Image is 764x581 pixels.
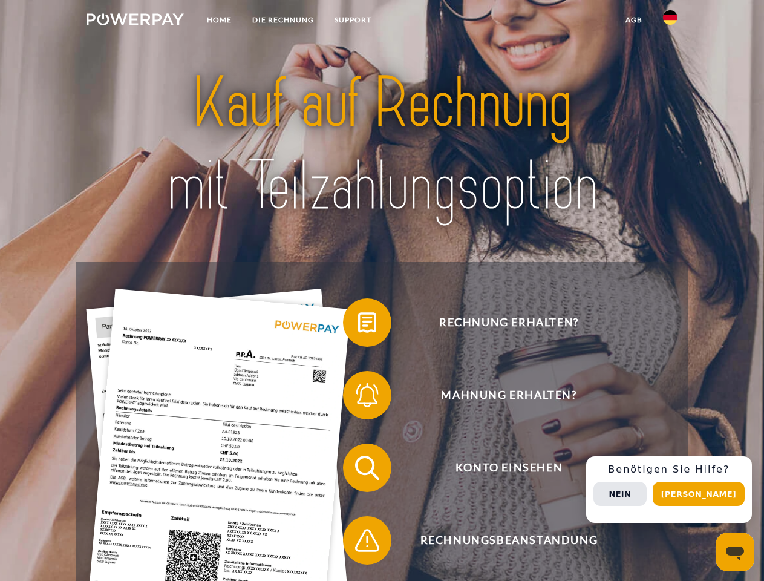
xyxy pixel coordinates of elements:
span: Konto einsehen [361,444,657,492]
img: qb_search.svg [352,453,382,483]
img: qb_bell.svg [352,380,382,410]
button: Mahnung erhalten? [343,371,658,419]
button: Nein [593,482,647,506]
img: qb_bill.svg [352,307,382,338]
img: logo-powerpay-white.svg [87,13,184,25]
a: agb [615,9,653,31]
button: [PERSON_NAME] [653,482,745,506]
button: Konto einsehen [343,444,658,492]
a: SUPPORT [324,9,382,31]
div: Schnellhilfe [586,456,752,523]
span: Rechnung erhalten? [361,298,657,347]
a: DIE RECHNUNG [242,9,324,31]
img: title-powerpay_de.svg [116,58,648,232]
button: Rechnung erhalten? [343,298,658,347]
span: Mahnung erhalten? [361,371,657,419]
span: Rechnungsbeanstandung [361,516,657,565]
img: de [663,10,677,25]
button: Rechnungsbeanstandung [343,516,658,565]
img: qb_warning.svg [352,525,382,556]
iframe: Schaltfläche zum Öffnen des Messaging-Fensters [716,533,754,571]
a: Home [197,9,242,31]
h3: Benötigen Sie Hilfe? [593,464,745,476]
